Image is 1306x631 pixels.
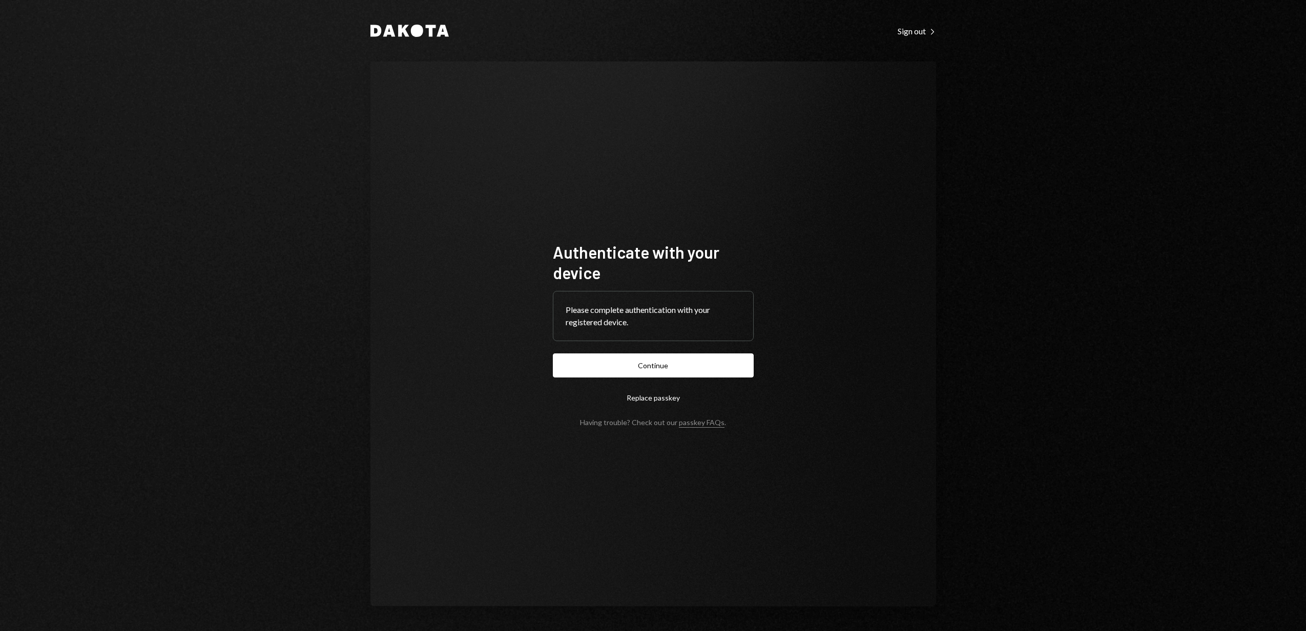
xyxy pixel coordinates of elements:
button: Replace passkey [553,386,754,410]
a: Sign out [898,25,936,36]
div: Please complete authentication with your registered device. [566,304,741,328]
a: passkey FAQs [679,418,724,428]
h1: Authenticate with your device [553,242,754,283]
button: Continue [553,353,754,377]
div: Sign out [898,26,936,36]
div: Having trouble? Check out our . [580,418,726,427]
